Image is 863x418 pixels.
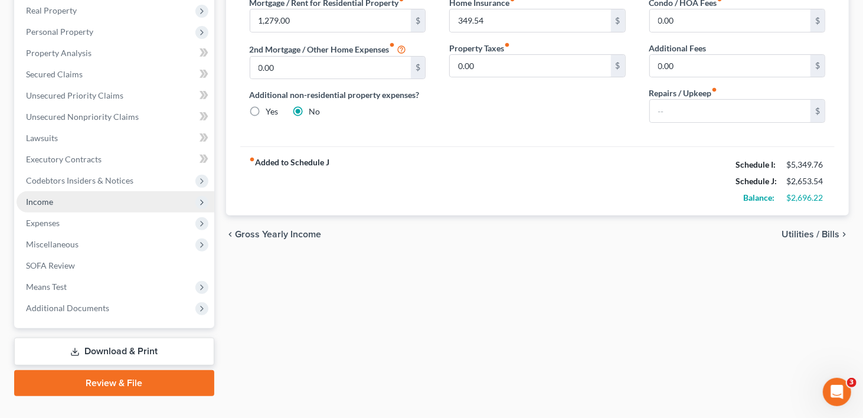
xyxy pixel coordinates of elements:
[847,378,857,387] span: 3
[236,230,322,239] span: Gross Yearly Income
[735,159,776,169] strong: Schedule I:
[411,57,425,79] div: $
[411,9,425,32] div: $
[810,55,825,77] div: $
[17,106,214,128] a: Unsecured Nonpriority Claims
[26,175,133,185] span: Codebtors Insiders & Notices
[743,192,774,203] strong: Balance:
[650,9,811,32] input: --
[26,218,60,228] span: Expenses
[786,175,825,187] div: $2,653.54
[250,57,411,79] input: --
[782,230,849,239] button: Utilities / Bills chevron_right
[26,90,123,100] span: Unsecured Priority Claims
[839,230,849,239] i: chevron_right
[250,156,330,206] strong: Added to Schedule J
[650,100,811,122] input: --
[14,370,214,396] a: Review & File
[650,55,811,77] input: --
[250,9,411,32] input: --
[17,85,214,106] a: Unsecured Priority Claims
[712,87,718,93] i: fiber_manual_record
[26,69,83,79] span: Secured Claims
[17,149,214,170] a: Executory Contracts
[504,42,510,48] i: fiber_manual_record
[450,9,611,32] input: --
[26,239,79,249] span: Miscellaneous
[226,230,236,239] i: chevron_left
[26,303,109,313] span: Additional Documents
[26,112,139,122] span: Unsecured Nonpriority Claims
[649,42,707,54] label: Additional Fees
[390,42,395,48] i: fiber_manual_record
[26,260,75,270] span: SOFA Review
[810,100,825,122] div: $
[26,5,77,15] span: Real Property
[649,87,718,99] label: Repairs / Upkeep
[17,255,214,276] a: SOFA Review
[250,156,256,162] i: fiber_manual_record
[17,128,214,149] a: Lawsuits
[26,133,58,143] span: Lawsuits
[782,230,839,239] span: Utilities / Bills
[26,27,93,37] span: Personal Property
[735,176,777,186] strong: Schedule J:
[823,378,851,406] iframe: Intercom live chat
[17,43,214,64] a: Property Analysis
[26,154,102,164] span: Executory Contracts
[309,106,321,117] label: No
[26,48,91,58] span: Property Analysis
[17,64,214,85] a: Secured Claims
[449,42,510,54] label: Property Taxes
[266,106,279,117] label: Yes
[226,230,322,239] button: chevron_left Gross Yearly Income
[611,55,625,77] div: $
[786,159,825,171] div: $5,349.76
[810,9,825,32] div: $
[250,89,426,101] label: Additional non-residential property expenses?
[786,192,825,204] div: $2,696.22
[450,55,611,77] input: --
[14,338,214,365] a: Download & Print
[26,197,53,207] span: Income
[611,9,625,32] div: $
[250,42,407,56] label: 2nd Mortgage / Other Home Expenses
[26,282,67,292] span: Means Test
